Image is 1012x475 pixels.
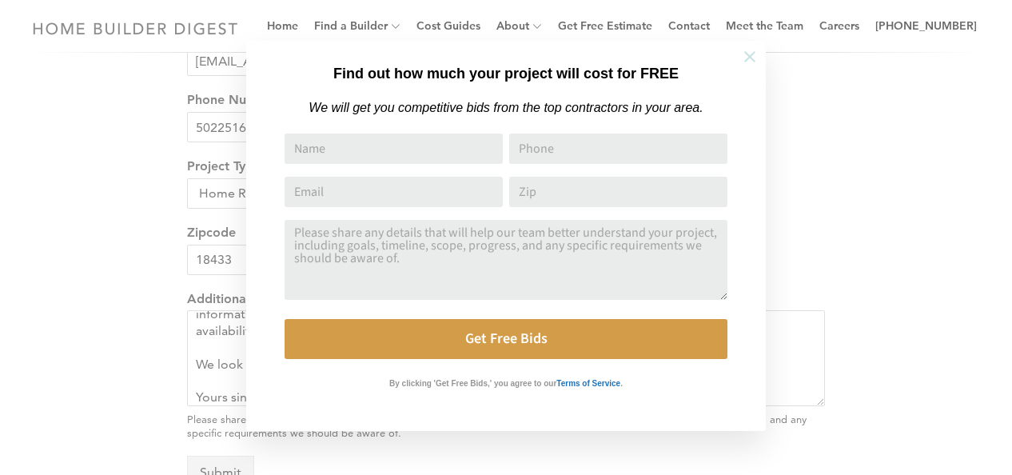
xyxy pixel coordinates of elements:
[556,379,620,388] strong: Terms of Service
[389,379,556,388] strong: By clicking 'Get Free Bids,' you agree to our
[620,379,623,388] strong: .
[285,134,503,164] input: Name
[285,177,503,207] input: Email Address
[285,220,727,300] textarea: Comment or Message
[509,134,727,164] input: Phone
[333,66,679,82] strong: Find out how much your project will cost for FREE
[722,29,778,85] button: Close
[309,101,703,114] em: We will get you competitive bids from the top contractors in your area.
[509,177,727,207] input: Zip
[285,319,727,359] button: Get Free Bids
[556,375,620,389] a: Terms of Service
